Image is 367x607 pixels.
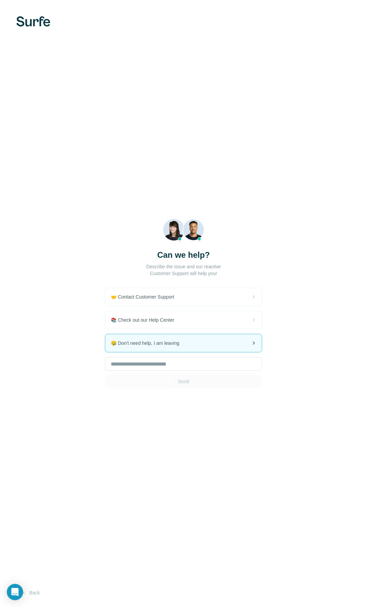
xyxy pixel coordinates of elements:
p: Describe the issue and our reactive [146,263,221,270]
button: Back [16,587,45,599]
div: Open Intercom Messenger [7,584,23,600]
span: 📚 Check out our Help Center [111,317,180,323]
p: Customer Support will help you! [150,270,217,277]
img: Beach Photo [163,219,205,244]
span: 🤝 Contact Customer Support [111,293,180,300]
span: 😪 Don't need help, I am leaving [111,340,185,347]
img: Surfe's logo [16,16,50,27]
h3: Can we help? [157,250,210,260]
